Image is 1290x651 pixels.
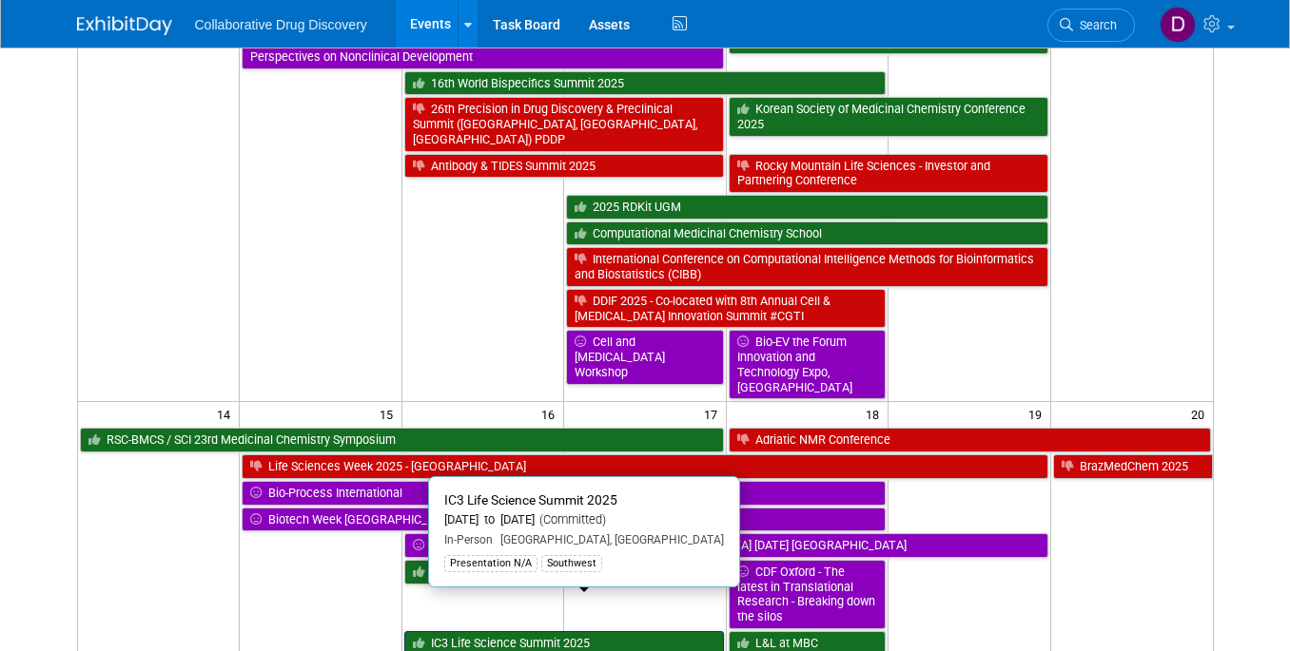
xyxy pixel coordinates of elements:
[1189,402,1213,426] span: 20
[404,71,886,96] a: 16th World Bispecifics Summit 2025
[566,289,886,328] a: DDIF 2025 - Co-located with 8th Annual Cell & [MEDICAL_DATA] Innovation Summit #CGTI
[195,17,367,32] span: Collaborative Drug Discovery
[864,402,888,426] span: 18
[444,512,724,528] div: [DATE] to [DATE]
[493,533,724,546] span: [GEOGRAPHIC_DATA], [GEOGRAPHIC_DATA]
[566,221,1047,246] a: Computational Medicinal Chemistry School
[729,428,1211,452] a: Adriatic NMR Conference
[404,97,724,151] a: 26th Precision in Drug Discovery & Preclinical Summit ([GEOGRAPHIC_DATA], [GEOGRAPHIC_DATA], [GEO...
[539,402,563,426] span: 16
[566,195,1047,220] a: 2025 RDKit UGM
[242,481,886,506] a: Bio-Process International
[242,507,886,532] a: Biotech Week [GEOGRAPHIC_DATA]
[80,428,724,452] a: RSC-BMCS / SCI 23rd Medicinal Chemistry Symposium
[404,154,724,179] a: Antibody & TIDES Summit 2025
[1073,18,1117,32] span: Search
[215,402,239,426] span: 14
[378,402,401,426] span: 15
[404,533,1048,558] a: Japan Healthcare Conference - [DATE] [GEOGRAPHIC_DATA] [DATE] [GEOGRAPHIC_DATA]
[535,512,606,527] span: (Committed)
[404,560,724,584] a: Biotech X USA 2025
[77,16,172,35] img: ExhibitDay
[702,402,726,426] span: 17
[1047,9,1135,42] a: Search
[444,492,617,507] span: IC3 Life Science Summit 2025
[729,154,1048,193] a: Rocky Mountain Life Sciences - Investor and Partnering Conference
[1026,402,1050,426] span: 19
[242,29,723,68] a: [PERSON_NAME] River Biotech Symposium Biotechnology-Derived Therapeutics Perspectives on Nonclini...
[729,97,1048,136] a: Korean Society of Medicinal Chemistry Conference 2025
[566,247,1047,286] a: International Conference on Computational Intelligence Methods for Bioinformatics and Biostatisti...
[1160,7,1196,43] img: Daniel Castro
[729,330,886,399] a: Bio-EV the Forum Innovation and Technology Expo, [GEOGRAPHIC_DATA]
[242,454,1047,479] a: Life Sciences Week 2025 - [GEOGRAPHIC_DATA]
[541,555,602,572] div: Southwest
[1053,454,1213,479] a: BrazMedChem 2025
[444,555,537,572] div: Presentation N/A
[444,533,493,546] span: In-Person
[566,330,723,384] a: Cell and [MEDICAL_DATA] Workshop
[729,560,886,629] a: CDF Oxford - The latest in Translational Research - Breaking down the silos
